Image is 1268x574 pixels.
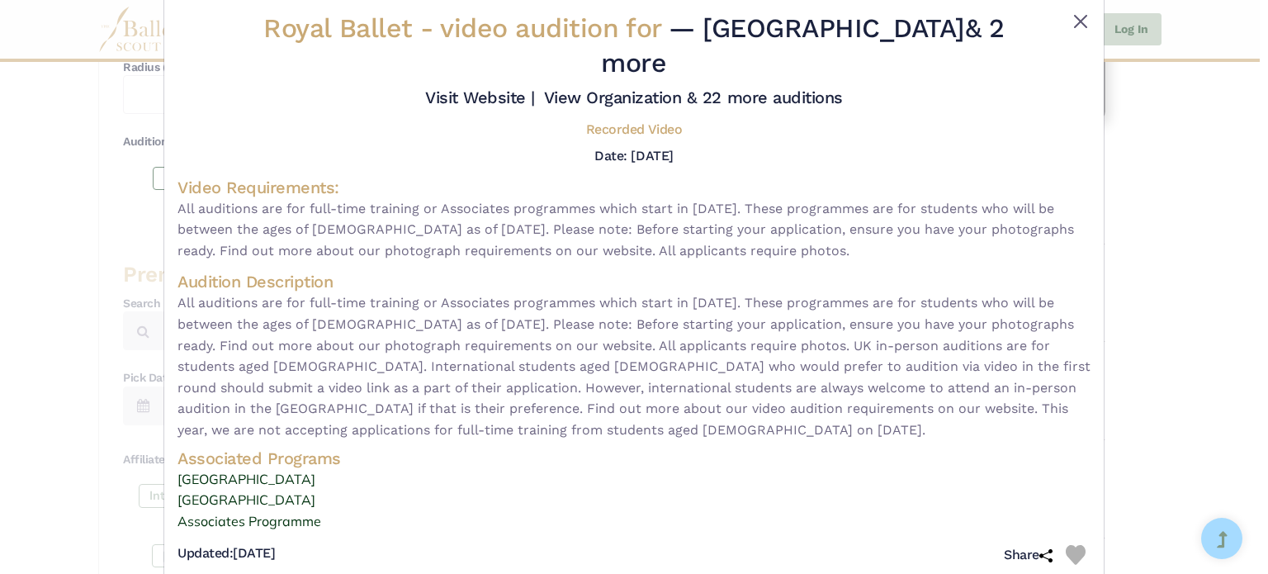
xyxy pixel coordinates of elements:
span: Video Requirements: [177,178,339,197]
span: All auditions are for full-time training or Associates programmes which start in [DATE]. These pr... [177,198,1091,262]
a: [GEOGRAPHIC_DATA] [177,490,1091,511]
h4: Audition Description [177,271,1091,292]
span: — [GEOGRAPHIC_DATA] [601,12,1004,78]
span: video audition for [440,12,660,44]
h5: [DATE] [177,545,275,562]
span: Royal Ballet - [263,12,669,44]
a: Associates Programme [177,511,1091,533]
h5: Recorded Video [586,121,682,139]
h5: Share [1004,547,1053,564]
a: Visit Website | [425,88,535,107]
span: All auditions are for full-time training or Associates programmes which start in [DATE]. These pr... [177,292,1091,440]
button: Close [1071,12,1091,31]
h4: Associated Programs [177,448,1091,469]
a: View Organization & 22 more auditions [544,88,843,107]
a: [GEOGRAPHIC_DATA] [177,469,1091,491]
span: Updated: [177,545,233,561]
h5: Date: [DATE] [594,148,673,164]
a: & 2 more [601,12,1004,78]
